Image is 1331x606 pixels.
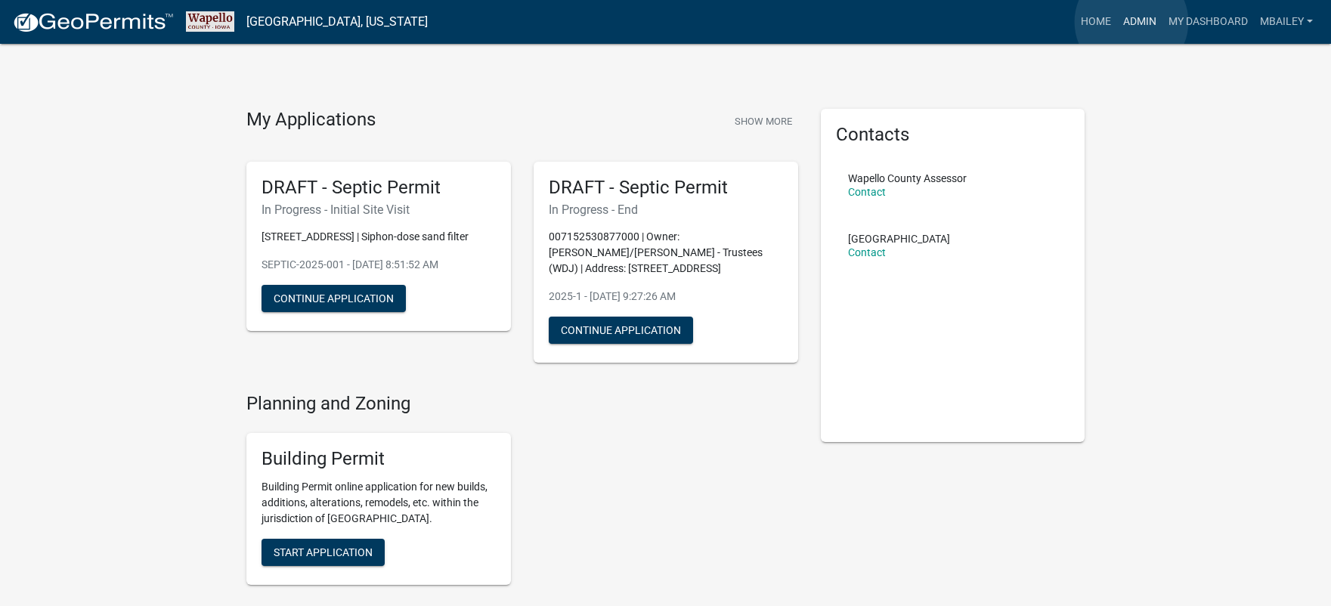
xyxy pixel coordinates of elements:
button: Start Application [262,539,385,566]
p: [STREET_ADDRESS] | Siphon-dose sand filter [262,229,496,245]
a: Contact [848,246,886,258]
h6: In Progress - End [549,203,783,217]
h5: Contacts [836,124,1070,146]
img: Wapello County, Iowa [186,11,234,32]
a: Contact [848,186,886,198]
p: [GEOGRAPHIC_DATA] [848,233,950,244]
p: Wapello County Assessor [848,173,967,184]
h5: Building Permit [262,448,496,470]
p: SEPTIC-2025-001 - [DATE] 8:51:52 AM [262,257,496,273]
span: Start Application [274,546,373,558]
a: Home [1075,8,1117,36]
h5: DRAFT - Septic Permit [262,177,496,199]
a: My Dashboard [1162,8,1254,36]
button: Continue Application [262,285,406,312]
p: 2025-1 - [DATE] 9:27:26 AM [549,289,783,305]
p: 007152530877000 | Owner: [PERSON_NAME]/[PERSON_NAME] - Trustees (WDJ) | Address: [STREET_ADDRESS] [549,229,783,277]
a: [GEOGRAPHIC_DATA], [US_STATE] [246,9,428,35]
h4: My Applications [246,109,376,131]
p: Building Permit online application for new builds, additions, alterations, remodels, etc. within ... [262,479,496,527]
a: Admin [1117,8,1162,36]
button: Continue Application [549,317,693,344]
button: Show More [729,109,798,134]
h4: Planning and Zoning [246,393,798,415]
a: mbailey [1254,8,1319,36]
h6: In Progress - Initial Site Visit [262,203,496,217]
h5: DRAFT - Septic Permit [549,177,783,199]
